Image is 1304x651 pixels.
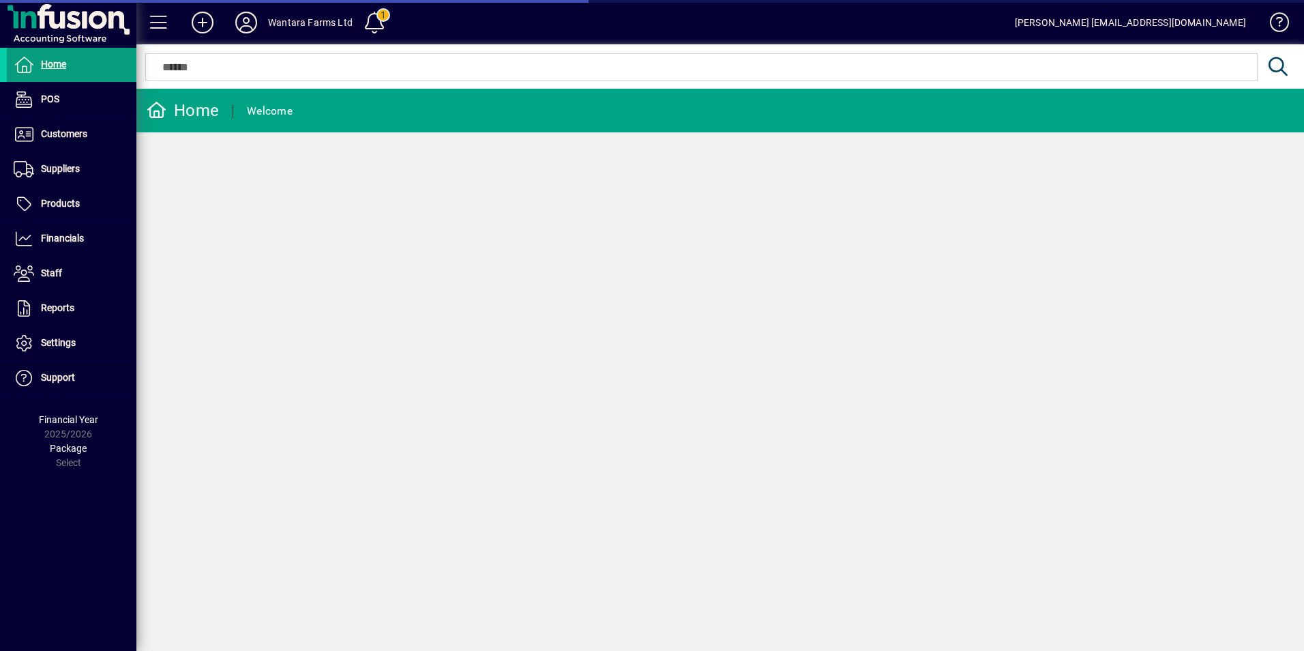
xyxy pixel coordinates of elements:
span: Products [41,198,80,209]
a: Products [7,187,136,221]
span: Financials [41,233,84,244]
span: Home [41,59,66,70]
a: Settings [7,326,136,360]
a: Staff [7,257,136,291]
button: Profile [224,10,268,35]
div: Wantara Farms Ltd [268,12,353,33]
a: Knowledge Base [1260,3,1287,47]
span: Reports [41,302,74,313]
span: Staff [41,267,62,278]
a: Financials [7,222,136,256]
button: Add [181,10,224,35]
a: Support [7,361,136,395]
a: Customers [7,117,136,151]
a: POS [7,83,136,117]
span: Support [41,372,75,383]
a: Suppliers [7,152,136,186]
div: [PERSON_NAME] [EMAIL_ADDRESS][DOMAIN_NAME] [1015,12,1246,33]
div: Home [147,100,219,121]
span: Package [50,443,87,454]
span: Suppliers [41,163,80,174]
span: POS [41,93,59,104]
a: Reports [7,291,136,325]
span: Customers [41,128,87,139]
span: Financial Year [39,414,98,425]
div: Welcome [247,100,293,122]
span: Settings [41,337,76,348]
